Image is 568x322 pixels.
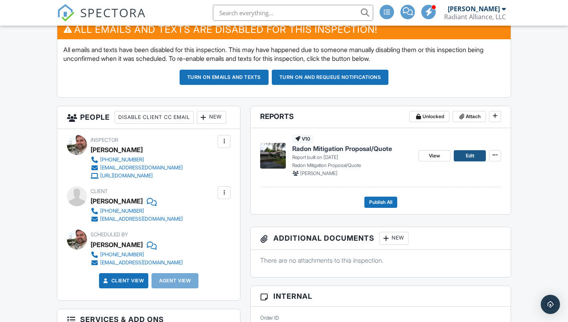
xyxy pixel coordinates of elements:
button: Turn on and Requeue Notifications [272,70,389,85]
div: [EMAIL_ADDRESS][DOMAIN_NAME] [100,216,183,222]
a: [PHONE_NUMBER] [91,207,183,215]
div: [PERSON_NAME] [91,144,143,156]
a: [PHONE_NUMBER] [91,156,183,164]
a: [EMAIL_ADDRESS][DOMAIN_NAME] [91,259,183,267]
div: [EMAIL_ADDRESS][DOMAIN_NAME] [100,260,183,266]
div: Open Intercom Messenger [541,295,560,314]
a: [URL][DOMAIN_NAME] [91,172,183,180]
h3: Additional Documents [251,227,511,250]
div: [PERSON_NAME] [448,5,500,13]
p: There are no attachments to this inspection. [260,256,501,265]
a: Client View [102,277,144,285]
a: [PHONE_NUMBER] [91,251,183,259]
div: New [197,111,226,124]
span: Inspector [91,137,118,143]
span: Client [91,188,108,194]
div: Disable Client CC Email [115,111,194,124]
a: [EMAIL_ADDRESS][DOMAIN_NAME] [91,215,183,223]
div: [PERSON_NAME] [91,195,143,207]
div: [PHONE_NUMBER] [100,208,144,214]
button: Turn on emails and texts [180,70,269,85]
a: [EMAIL_ADDRESS][DOMAIN_NAME] [91,164,183,172]
div: [PHONE_NUMBER] [100,252,144,258]
h3: People [57,106,240,129]
p: All emails and texts have been disabled for this inspection. This may have happened due to someon... [63,45,505,63]
div: [PERSON_NAME] [91,239,143,251]
span: SPECTORA [80,4,146,21]
div: Radiant Alliance, LLC [444,13,506,21]
span: Scheduled By [91,231,128,237]
img: The Best Home Inspection Software - Spectora [57,4,75,22]
label: Order ID [260,314,279,322]
div: [URL][DOMAIN_NAME] [100,173,153,179]
h3: Internal [251,286,511,307]
div: [EMAIL_ADDRESS][DOMAIN_NAME] [100,165,183,171]
input: Search everything... [213,5,373,21]
div: [PHONE_NUMBER] [100,157,144,163]
a: SPECTORA [57,11,146,28]
h3: All emails and texts are disabled for this inspection! [57,20,511,39]
div: New [379,232,408,245]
